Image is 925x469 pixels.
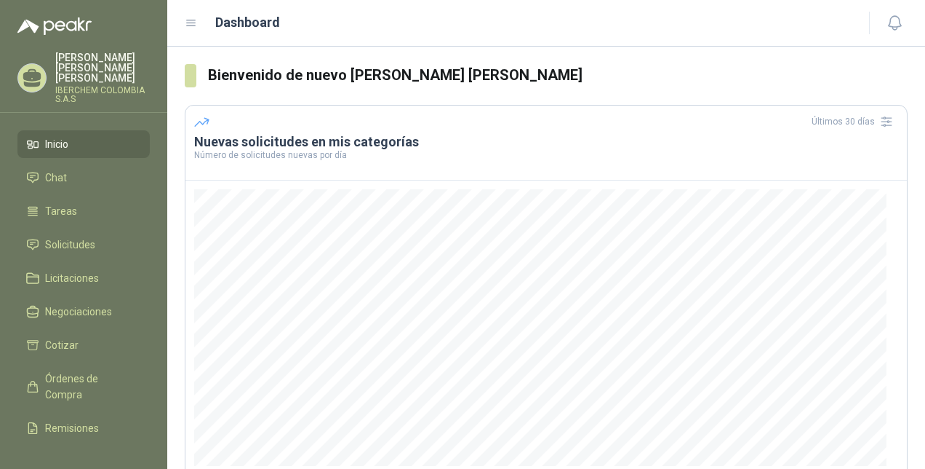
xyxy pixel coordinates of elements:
span: Órdenes de Compra [45,371,136,403]
p: [PERSON_NAME] [PERSON_NAME] [PERSON_NAME] [55,52,150,83]
p: Número de solicitudes nuevas por día [194,151,898,159]
h3: Nuevas solicitudes en mis categorías [194,133,898,151]
span: Chat [45,170,67,186]
span: Licitaciones [45,270,99,286]
a: Solicitudes [17,231,150,259]
h1: Dashboard [215,12,280,33]
a: Remisiones [17,414,150,442]
a: Tareas [17,197,150,225]
img: Logo peakr [17,17,92,35]
a: Negociaciones [17,298,150,326]
div: Últimos 30 días [812,110,898,133]
a: Chat [17,164,150,192]
span: Tareas [45,203,77,219]
h3: Bienvenido de nuevo [PERSON_NAME] [PERSON_NAME] [208,64,908,87]
a: Cotizar [17,331,150,359]
a: Licitaciones [17,264,150,292]
span: Cotizar [45,337,79,353]
a: Inicio [17,130,150,158]
p: IBERCHEM COLOMBIA S.A.S [55,86,150,103]
span: Remisiones [45,420,99,436]
span: Solicitudes [45,237,95,253]
a: Órdenes de Compra [17,365,150,409]
span: Inicio [45,136,68,152]
span: Negociaciones [45,304,112,320]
